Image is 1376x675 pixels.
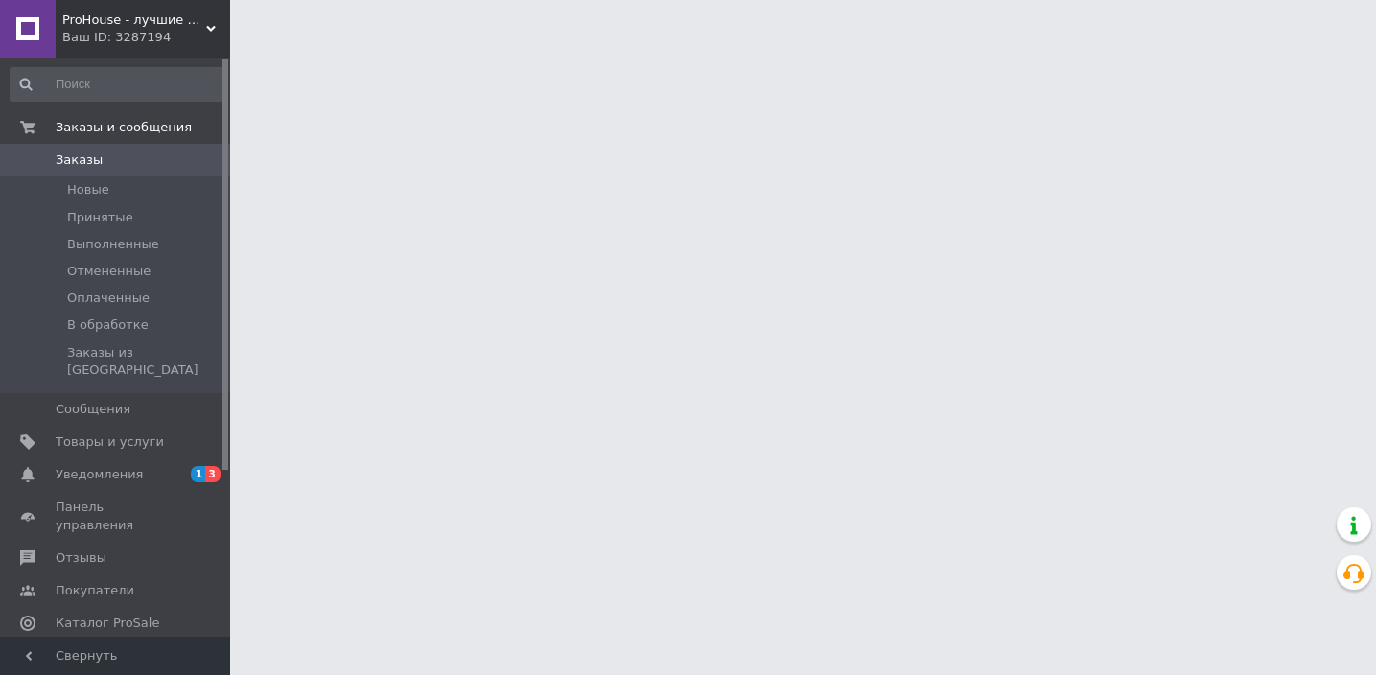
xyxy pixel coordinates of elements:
[67,209,133,226] span: Принятые
[62,12,206,29] span: ProHouse - лучшие решения для вашего дома
[56,549,106,567] span: Отзывы
[56,433,164,451] span: Товары и услуги
[67,290,150,307] span: Оплаченные
[56,615,159,632] span: Каталог ProSale
[205,466,221,482] span: 3
[10,67,226,102] input: Поиск
[56,582,134,599] span: Покупатели
[67,344,224,379] span: Заказы из [GEOGRAPHIC_DATA]
[56,401,130,418] span: Сообщения
[56,151,103,169] span: Заказы
[62,29,230,46] div: Ваш ID: 3287194
[67,181,109,198] span: Новые
[67,316,149,334] span: В обработке
[191,466,206,482] span: 1
[56,119,192,136] span: Заказы и сообщения
[67,236,159,253] span: Выполненные
[56,466,143,483] span: Уведомления
[67,263,151,280] span: Отмененные
[56,499,177,533] span: Панель управления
